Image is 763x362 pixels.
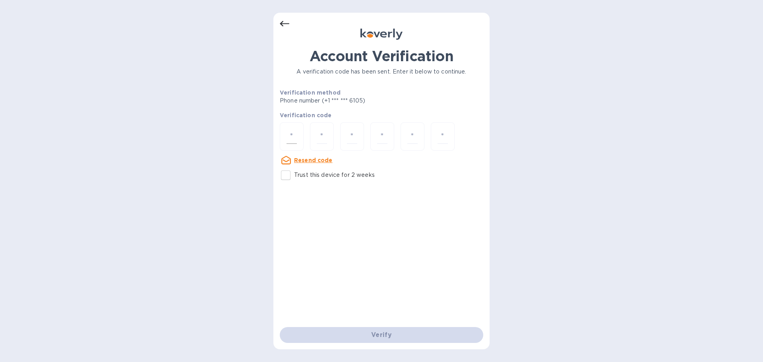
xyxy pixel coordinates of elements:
h1: Account Verification [280,48,483,64]
u: Resend code [294,157,333,163]
p: A verification code has been sent. Enter it below to continue. [280,68,483,76]
p: Phone number (+1 *** *** 6105) [280,97,426,105]
p: Verification code [280,111,483,119]
b: Verification method [280,89,341,96]
p: Trust this device for 2 weeks [294,171,375,179]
